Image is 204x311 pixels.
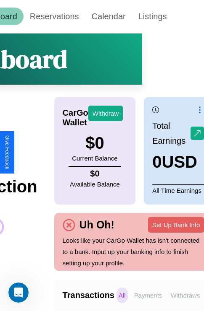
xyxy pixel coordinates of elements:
[70,169,120,179] h4: $ 0
[63,108,88,127] h4: CarGo Wallet
[24,8,85,25] a: Reservations
[117,288,128,303] p: All
[63,290,114,300] h4: Transactions
[152,153,204,171] h3: 0 USD
[4,135,10,169] div: Give Feedback
[85,8,132,25] a: Calendar
[132,288,164,303] p: Payments
[72,134,117,153] h3: $ 0
[88,106,123,121] button: Withdraw
[168,288,202,303] p: Withdraws
[75,219,119,231] h4: Uh Oh!
[8,282,29,303] iframe: Intercom live chat
[152,118,191,148] p: Total Earnings
[70,179,120,190] p: Available Balance
[132,8,173,25] a: Listings
[72,153,117,164] p: Current Balance
[152,184,204,196] p: All Time Earnings
[148,217,204,233] button: Set Up Bank Info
